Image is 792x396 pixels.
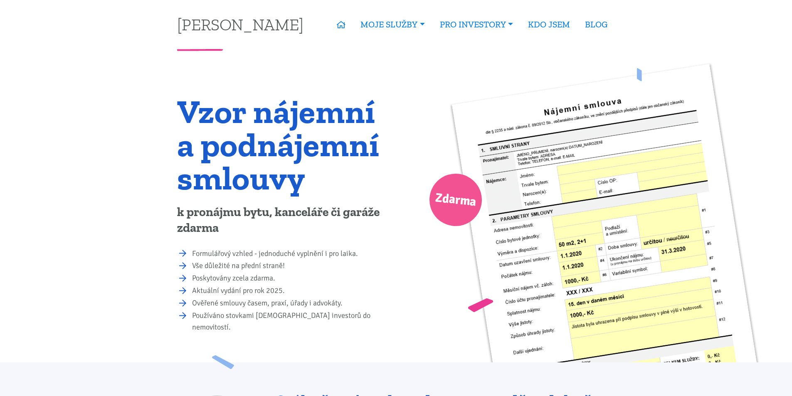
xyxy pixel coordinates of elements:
a: KDO JSEM [521,15,577,34]
li: Aktuální vydání pro rok 2025. [192,285,390,297]
a: MOJE SLUŽBY [353,15,432,34]
p: k pronájmu bytu, kanceláře či garáže zdarma [177,204,390,236]
li: Poskytovány zcela zdarma. [192,273,390,284]
a: BLOG [577,15,615,34]
span: Zdarma [434,187,477,213]
li: Ověřené smlouvy časem, praxí, úřady i advokáty. [192,298,390,309]
li: Formulářový vzhled - jednoduché vyplnění i pro laika. [192,248,390,260]
li: Vše důležité na přední straně! [192,260,390,272]
a: PRO INVESTORY [432,15,521,34]
li: Používáno stovkami [DEMOGRAPHIC_DATA] investorů do nemovitostí. [192,310,390,333]
h1: Vzor nájemní a podnájemní smlouvy [177,95,390,194]
a: [PERSON_NAME] [177,16,303,32]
